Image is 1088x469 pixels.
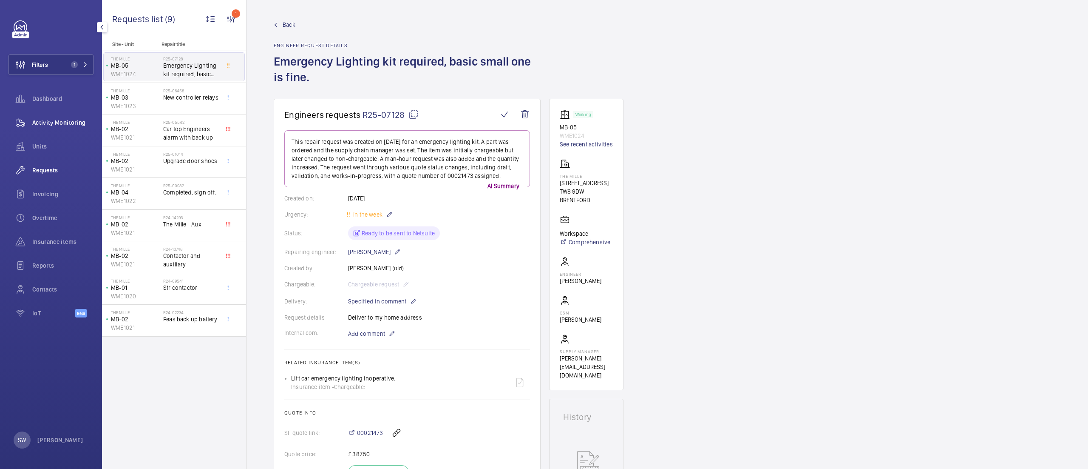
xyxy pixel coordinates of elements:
p: MB-03 [111,93,160,102]
p: MB-05 [560,123,613,132]
p: Workspace [560,229,610,238]
h1: Emergency Lighting kit required, basic small one is fine. [274,54,541,99]
span: Car top Engineers alarm with back up [163,125,219,142]
span: Chargeable: [334,383,365,391]
p: MB-02 [111,220,160,229]
span: Add comment [348,329,385,338]
h2: R24-14293 [163,215,219,220]
p: MB-02 [111,252,160,260]
span: Feas back up battery [163,315,219,323]
span: Filters [32,60,48,69]
h2: R24-09541 [163,278,219,283]
p: [PERSON_NAME][EMAIL_ADDRESS][DOMAIN_NAME] [560,354,613,380]
h2: R25-06458 [163,88,219,93]
p: MB-01 [111,283,160,292]
p: WME1024 [560,132,613,140]
span: Engineers requests [284,109,361,120]
p: WME1021 [111,165,160,174]
a: 00021473 [348,429,383,437]
h2: Quote info [284,410,530,416]
p: The Mille [111,278,160,283]
p: Repair title [161,41,218,47]
p: MB-02 [111,125,160,133]
p: The Mille [111,88,160,93]
span: 00021473 [357,429,383,437]
span: Completed, sign off. [163,188,219,197]
p: TW8 9DW BRENTFORD [560,187,613,204]
p: WME1024 [111,70,160,78]
p: The Mille [111,183,160,188]
p: [PERSON_NAME] [560,315,601,324]
p: AI Summary [484,182,523,190]
h2: Engineer request details [274,43,541,49]
h2: R25-07128 [163,56,219,61]
span: Reports [32,261,93,270]
span: Str contactor [163,283,219,292]
span: Beta [75,309,87,317]
span: Units [32,142,93,151]
p: The Mille [111,246,160,252]
span: The Mille - Aux [163,220,219,229]
p: CSM [560,310,601,315]
span: IoT [32,309,75,317]
span: Upgrade door shoes [163,157,219,165]
span: R25-07128 [363,109,419,120]
span: Dashboard [32,94,93,103]
span: Overtime [32,214,93,222]
a: Comprehensive [560,238,610,246]
p: MB-05 [111,61,160,70]
span: Emergency Lighting kit required, basic small one is fine. [163,61,219,78]
p: The Mille [111,152,160,157]
button: Filters1 [8,54,93,75]
p: Specified in comment [348,296,417,306]
p: The Mille [111,120,160,125]
span: Back [283,20,295,29]
p: Working [575,113,591,116]
p: The Mille [111,215,160,220]
span: Activity Monitoring [32,118,93,127]
p: The Mille [111,56,160,61]
img: elevator.svg [560,109,573,120]
p: MB-04 [111,188,160,197]
span: Invoicing [32,190,93,198]
p: WME1020 [111,292,160,300]
p: The Mille [560,174,613,179]
h1: History [563,413,609,421]
p: WME1021 [111,229,160,237]
span: 1 [71,61,78,68]
p: WME1021 [111,323,160,332]
p: SW [18,436,26,444]
h2: R24-02234 [163,310,219,315]
a: See recent activities [560,140,613,149]
p: MB-02 [111,157,160,165]
p: Supply manager [560,349,613,354]
p: [PERSON_NAME] [37,436,83,444]
span: Contactor and auxiliary [163,252,219,269]
p: [STREET_ADDRESS] [560,179,613,187]
h2: R25-01014 [163,152,219,157]
span: Insurance items [32,237,93,246]
p: The Mille [111,310,160,315]
span: Requests [32,166,93,174]
p: WME1022 [111,197,160,205]
p: Engineer [560,272,601,277]
span: Requests list [112,14,165,24]
h2: Related insurance item(s) [284,360,530,366]
p: WME1021 [111,133,160,142]
p: WME1021 [111,260,160,269]
h2: R24-13748 [163,246,219,252]
p: This repair request was created on [DATE] for an emergency lighting kit. A part was ordered and t... [292,137,523,180]
p: [PERSON_NAME] [348,247,401,257]
span: In the week [351,211,382,218]
p: WME1023 [111,102,160,110]
h2: R25-00982 [163,183,219,188]
span: New controller relays [163,93,219,102]
p: [PERSON_NAME] [560,277,601,285]
p: MB-02 [111,315,160,323]
span: Contacts [32,285,93,294]
h2: R25-05542 [163,120,219,125]
p: Site - Unit [102,41,158,47]
span: Insurance item - [291,383,334,391]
